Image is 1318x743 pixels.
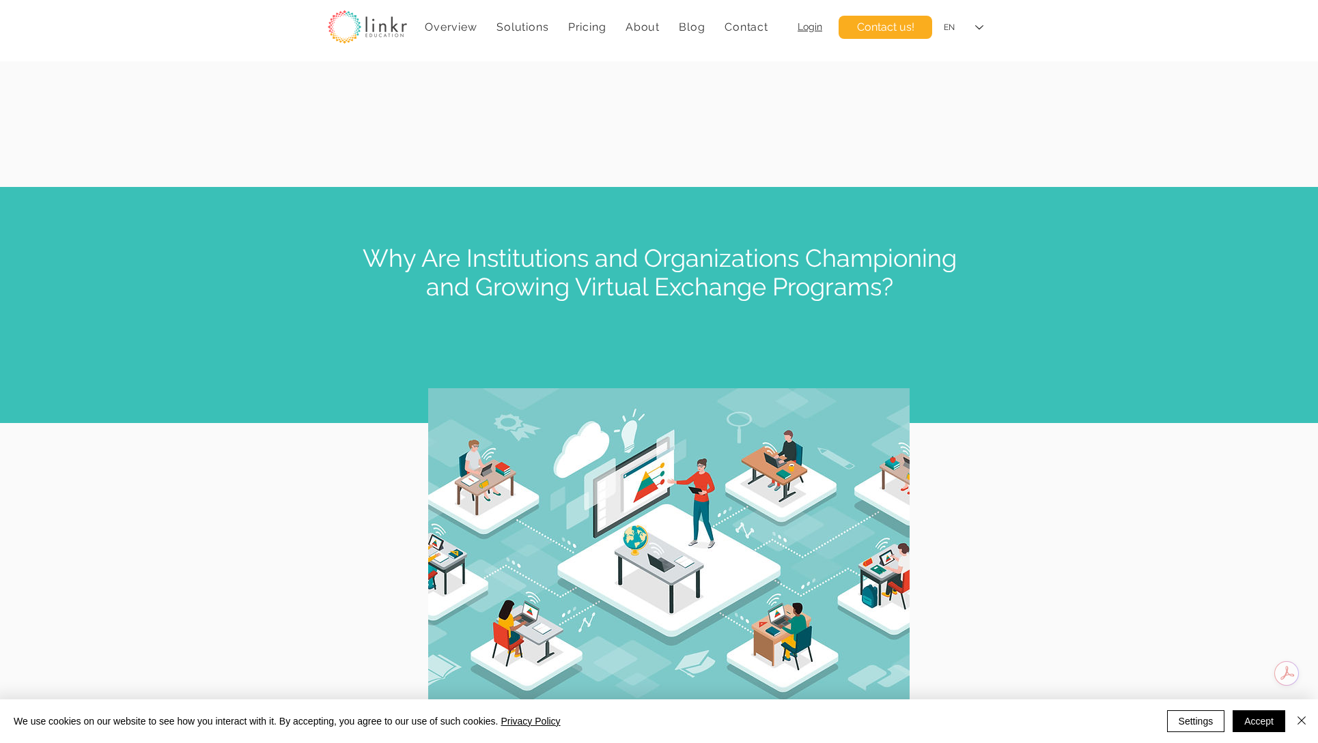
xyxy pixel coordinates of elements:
img: Close [1293,712,1310,729]
a: Contact [718,14,775,40]
div: EN [944,22,955,33]
a: Privacy Policy [501,716,560,727]
div: Solutions [490,14,556,40]
span: Solutions [496,20,548,33]
span: Why Are Institutions and Organizations Championing and Growing Virtual Exchange Programs? [363,244,957,301]
img: linkr_logo_transparentbg.png [328,10,407,44]
span: We use cookies on our website to see how you interact with it. By accepting, you agree to our use... [14,715,561,727]
button: Settings [1167,710,1225,732]
a: Overview [418,14,484,40]
span: Pricing [568,20,606,33]
a: Login [798,21,822,32]
span: Contact us! [857,20,914,35]
span: Contact [725,20,768,33]
button: Accept [1233,710,1285,732]
div: Language Selector: English [934,12,993,43]
img: Linkr Virtual Exchange Programs Platform.jpg [428,388,910,709]
span: Overview [425,20,477,33]
span: Blog [679,20,705,33]
span: About [626,20,660,33]
a: Blog [672,14,712,40]
a: Contact us! [839,16,932,39]
div: About [619,14,667,40]
a: Pricing [561,14,613,40]
button: Close [1293,710,1310,732]
nav: Site [418,14,775,40]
